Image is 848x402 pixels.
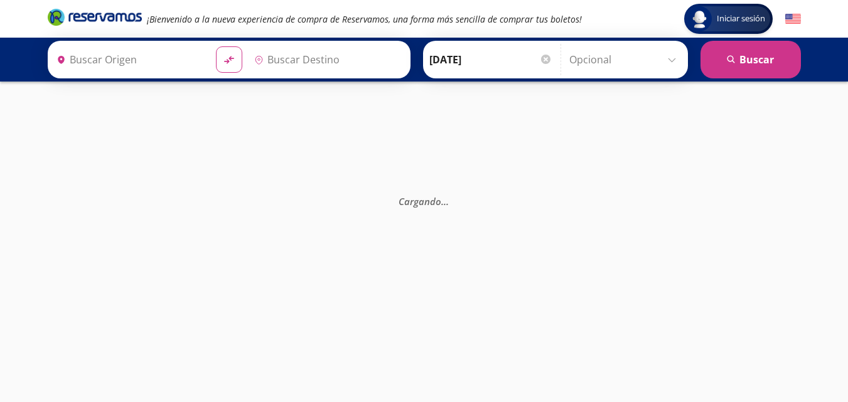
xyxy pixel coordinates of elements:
a: Brand Logo [48,8,142,30]
input: Buscar Origen [51,44,206,75]
input: Opcional [569,44,682,75]
i: Brand Logo [48,8,142,26]
em: ¡Bienvenido a la nueva experiencia de compra de Reservamos, una forma más sencilla de comprar tus... [147,13,582,25]
button: English [785,11,801,27]
input: Elegir Fecha [429,44,552,75]
span: . [441,194,444,207]
button: Buscar [700,41,801,78]
input: Buscar Destino [249,44,404,75]
em: Cargando [399,194,449,207]
span: . [444,194,446,207]
span: Iniciar sesión [712,13,770,25]
span: . [446,194,449,207]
